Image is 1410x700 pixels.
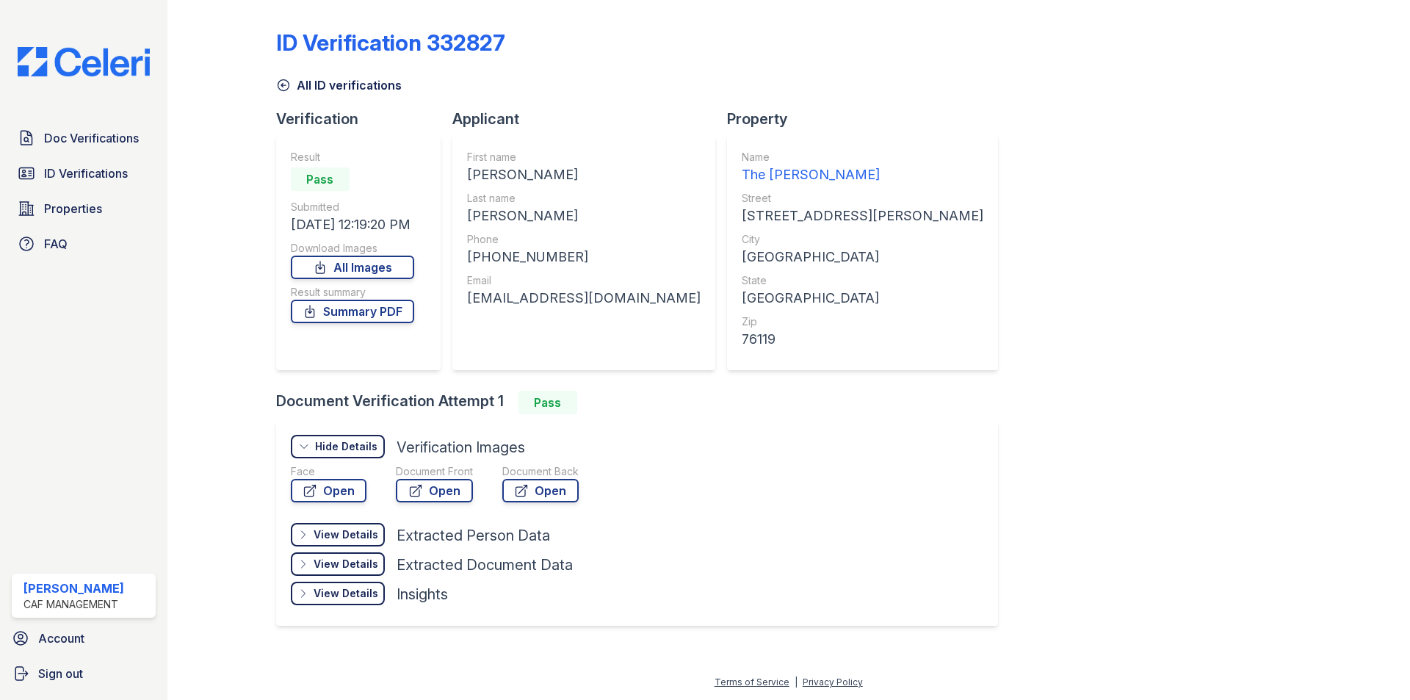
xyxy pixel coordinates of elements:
a: Open [396,479,473,502]
div: [PHONE_NUMBER] [467,247,701,267]
a: Sign out [6,659,162,688]
a: Open [502,479,579,502]
a: All Images [291,256,414,279]
iframe: chat widget [1348,641,1395,685]
div: Result [291,150,414,165]
div: CAF Management [23,597,124,612]
a: Summary PDF [291,300,414,323]
div: [GEOGRAPHIC_DATA] [742,247,983,267]
a: Open [291,479,366,502]
a: FAQ [12,229,156,259]
div: Applicant [452,109,727,129]
div: Document Back [502,464,579,479]
div: Insights [397,584,448,605]
div: Property [727,109,1010,129]
div: [PERSON_NAME] [467,165,701,185]
div: Name [742,150,983,165]
div: [DATE] 12:19:20 PM [291,214,414,235]
div: [PERSON_NAME] [467,206,701,226]
div: Verification [276,109,452,129]
span: FAQ [44,235,68,253]
a: Account [6,624,162,653]
div: The [PERSON_NAME] [742,165,983,185]
div: Last name [467,191,701,206]
div: [PERSON_NAME] [23,580,124,597]
div: [EMAIL_ADDRESS][DOMAIN_NAME] [467,288,701,308]
div: Phone [467,232,701,247]
div: First name [467,150,701,165]
div: Document Verification Attempt 1 [276,391,1010,414]
a: ID Verifications [12,159,156,188]
a: Name The [PERSON_NAME] [742,150,983,185]
div: Extracted Person Data [397,525,550,546]
div: ID Verification 332827 [276,29,505,56]
span: Doc Verifications [44,129,139,147]
div: Verification Images [397,437,525,458]
div: Result summary [291,285,414,300]
div: View Details [314,586,378,601]
div: Face [291,464,366,479]
div: Pass [291,167,350,191]
div: Zip [742,314,983,329]
div: Extracted Document Data [397,555,573,575]
div: Street [742,191,983,206]
div: Submitted [291,200,414,214]
span: Sign out [38,665,83,682]
div: View Details [314,527,378,542]
div: [GEOGRAPHIC_DATA] [742,288,983,308]
a: All ID verifications [276,76,402,94]
img: CE_Logo_Blue-a8612792a0a2168367f1c8372b55b34899dd931a85d93a1a3d3e32e68fde9ad4.png [6,47,162,76]
span: ID Verifications [44,165,128,182]
div: 76119 [742,329,983,350]
div: Download Images [291,241,414,256]
div: [STREET_ADDRESS][PERSON_NAME] [742,206,983,226]
a: Privacy Policy [803,676,863,688]
div: | [795,676,798,688]
a: Doc Verifications [12,123,156,153]
div: City [742,232,983,247]
div: Email [467,273,701,288]
a: Properties [12,194,156,223]
div: Pass [518,391,577,414]
a: Terms of Service [715,676,789,688]
span: Properties [44,200,102,217]
span: Account [38,629,84,647]
div: View Details [314,557,378,571]
div: Hide Details [315,439,377,454]
div: Document Front [396,464,473,479]
div: State [742,273,983,288]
